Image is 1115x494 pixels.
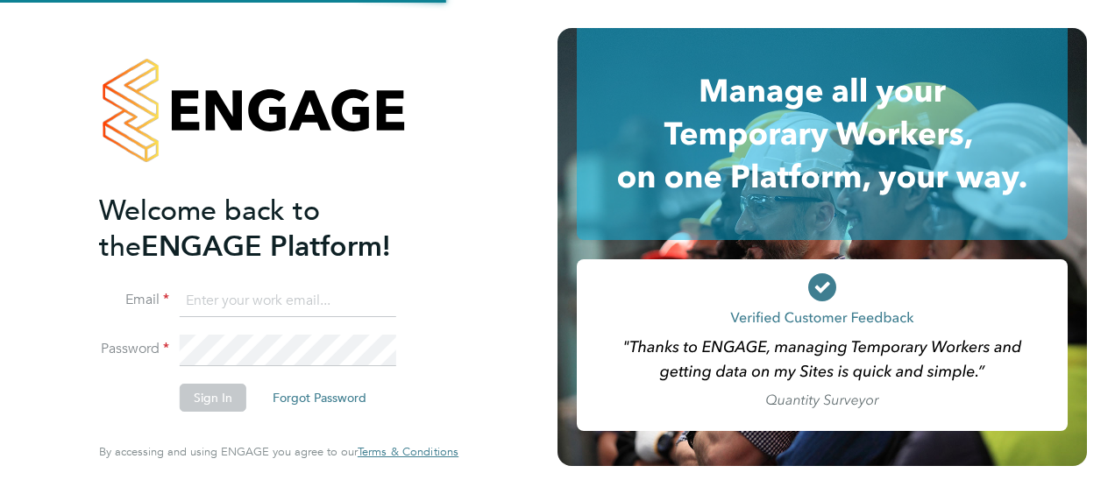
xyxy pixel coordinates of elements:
span: Terms & Conditions [358,444,458,459]
h2: ENGAGE Platform! [99,193,441,265]
button: Sign In [180,384,246,412]
span: Welcome back to the [99,194,320,264]
a: Terms & Conditions [358,445,458,459]
button: Forgot Password [259,384,380,412]
input: Enter your work email... [180,286,396,317]
label: Email [99,291,169,309]
span: By accessing and using ENGAGE you agree to our [99,444,458,459]
label: Password [99,340,169,358]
